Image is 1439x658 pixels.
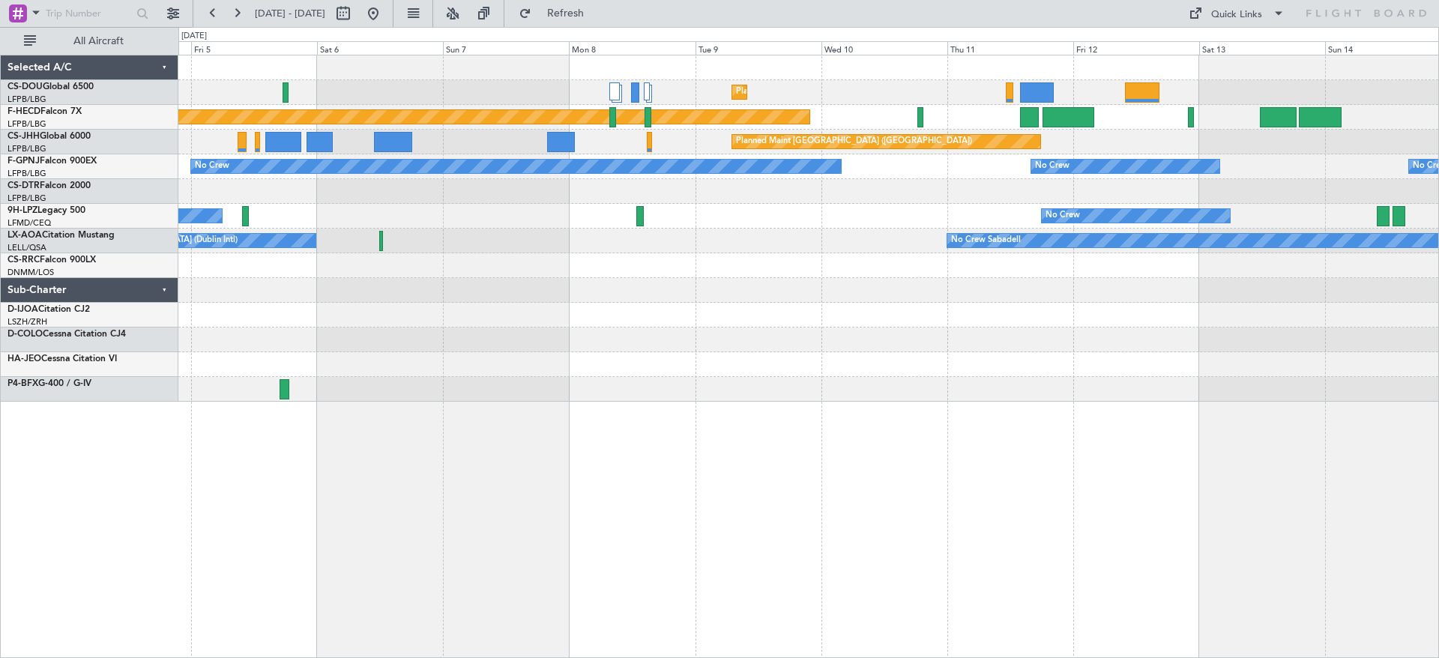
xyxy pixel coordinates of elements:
div: [DATE] [181,30,207,43]
input: Trip Number [46,2,132,25]
span: F-GPNJ [7,157,40,166]
a: DNMM/LOS [7,267,54,278]
div: Wed 10 [821,41,947,55]
a: LFPB/LBG [7,118,46,130]
a: LFPB/LBG [7,193,46,204]
span: Refresh [534,8,597,19]
a: CS-DOUGlobal 6500 [7,82,94,91]
a: LELL/QSA [7,242,46,253]
span: CS-DTR [7,181,40,190]
a: LFPB/LBG [7,143,46,154]
a: LSZH/ZRH [7,316,47,328]
button: Refresh [512,1,602,25]
span: CS-DOU [7,82,43,91]
div: Fri 12 [1073,41,1199,55]
a: F-GPNJFalcon 900EX [7,157,97,166]
a: D-IJOACitation CJ2 [7,305,90,314]
span: LX-AOA [7,231,42,240]
div: Quick Links [1211,7,1262,22]
a: LFMD/CEQ [7,217,51,229]
div: No Crew [195,155,229,178]
div: Sun 7 [443,41,569,55]
span: [DATE] - [DATE] [255,7,325,20]
a: 9H-LPZLegacy 500 [7,206,85,215]
a: D-COLOCessna Citation CJ4 [7,330,126,339]
div: Sat 13 [1199,41,1325,55]
div: Planned Maint [GEOGRAPHIC_DATA] ([GEOGRAPHIC_DATA]) [736,130,972,153]
a: CS-JHHGlobal 6000 [7,132,91,141]
a: CS-RRCFalcon 900LX [7,256,96,265]
a: LFPB/LBG [7,94,46,105]
span: F-HECD [7,107,40,116]
span: D-IJOA [7,305,38,314]
a: HA-JEOCessna Citation VI [7,354,117,363]
a: F-HECDFalcon 7X [7,107,82,116]
span: P4-BFX [7,379,38,388]
div: Planned Maint [GEOGRAPHIC_DATA] ([GEOGRAPHIC_DATA]) [736,81,972,103]
div: Thu 11 [947,41,1073,55]
a: P4-BFXG-400 / G-IV [7,379,91,388]
a: CS-DTRFalcon 2000 [7,181,91,190]
span: All Aircraft [39,36,158,46]
div: No Crew Sabadell [951,229,1021,252]
button: All Aircraft [16,29,163,53]
span: D-COLO [7,330,43,339]
span: CS-JHH [7,132,40,141]
span: 9H-LPZ [7,206,37,215]
button: Quick Links [1181,1,1292,25]
div: No Crew [1046,205,1080,227]
span: CS-RRC [7,256,40,265]
div: Fri 5 [191,41,317,55]
div: Mon 8 [569,41,695,55]
span: HA-JEO [7,354,41,363]
div: No Crew [1035,155,1070,178]
a: LFPB/LBG [7,168,46,179]
div: Sat 6 [317,41,443,55]
div: Tue 9 [696,41,821,55]
a: LX-AOACitation Mustang [7,231,115,240]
